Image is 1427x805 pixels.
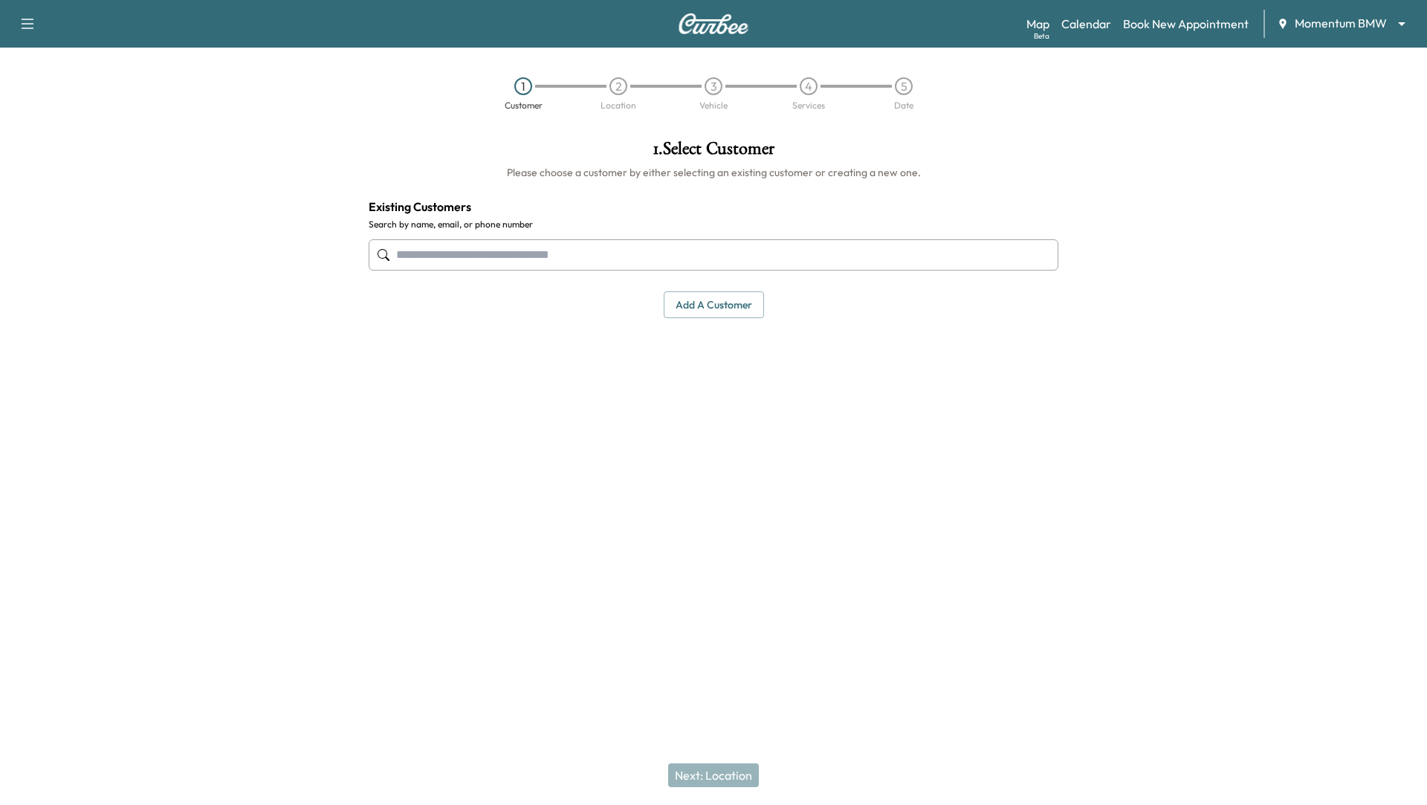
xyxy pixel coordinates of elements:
div: 5 [895,77,913,95]
div: Services [792,101,825,110]
div: 2 [609,77,627,95]
h4: Existing Customers [369,198,1058,216]
a: Book New Appointment [1123,15,1249,33]
button: Add a customer [664,291,764,319]
h1: 1 . Select Customer [369,140,1058,165]
div: 1 [514,77,532,95]
div: Beta [1034,30,1049,42]
h6: Please choose a customer by either selecting an existing customer or creating a new one. [369,165,1058,180]
span: Momentum BMW [1295,15,1387,32]
a: MapBeta [1026,15,1049,33]
div: 4 [800,77,818,95]
div: Customer [505,101,543,110]
a: Calendar [1061,15,1111,33]
img: Curbee Logo [678,13,749,34]
div: 3 [705,77,722,95]
div: Location [601,101,636,110]
label: Search by name, email, or phone number [369,219,1058,230]
div: Vehicle [699,101,728,110]
div: Date [894,101,913,110]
